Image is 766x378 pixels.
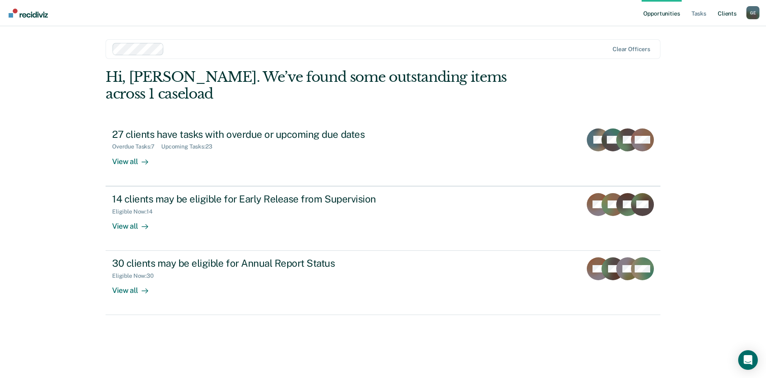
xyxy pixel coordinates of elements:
button: Profile dropdown button [746,6,759,19]
a: 30 clients may be eligible for Annual Report StatusEligible Now:30View all [106,251,660,315]
a: 14 clients may be eligible for Early Release from SupervisionEligible Now:14View all [106,186,660,251]
img: Recidiviz [9,9,48,18]
div: Eligible Now : 30 [112,272,160,279]
div: View all [112,215,158,231]
div: 30 clients may be eligible for Annual Report Status [112,257,399,269]
div: Eligible Now : 14 [112,208,159,215]
div: Open Intercom Messenger [738,350,758,370]
a: 27 clients have tasks with overdue or upcoming due datesOverdue Tasks:7Upcoming Tasks:23View all [106,122,660,186]
div: 14 clients may be eligible for Early Release from Supervision [112,193,399,205]
div: Hi, [PERSON_NAME]. We’ve found some outstanding items across 1 caseload [106,69,550,102]
div: G E [746,6,759,19]
div: Overdue Tasks : 7 [112,143,161,150]
div: Upcoming Tasks : 23 [161,143,219,150]
div: Clear officers [613,46,650,53]
div: View all [112,150,158,166]
div: View all [112,279,158,295]
div: 27 clients have tasks with overdue or upcoming due dates [112,128,399,140]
